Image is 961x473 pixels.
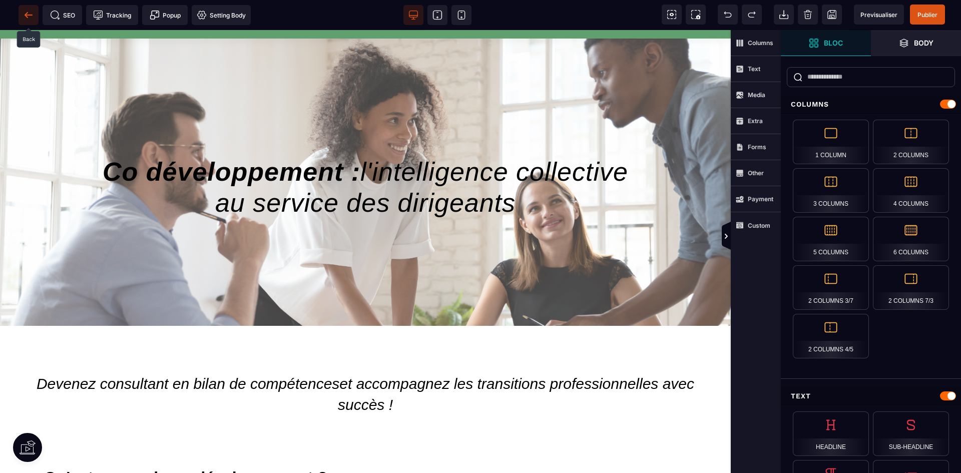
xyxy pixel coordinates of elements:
[873,217,949,261] div: 6 Columns
[748,143,766,151] strong: Forms
[873,411,949,456] div: Sub-Headline
[781,387,961,405] div: Text
[50,10,75,20] span: SEO
[215,127,628,187] span: l'intelligence collective au service des dirigeants
[748,117,763,125] strong: Extra
[748,91,765,99] strong: Media
[871,30,961,56] span: Open Layer Manager
[748,222,770,229] strong: Custom
[781,30,871,56] span: Open Blocks
[873,120,949,164] div: 2 Columns
[338,345,698,383] span: et accompagnez les transitions professionnelles avec succès !
[914,39,933,47] strong: Body
[917,11,937,19] span: Publier
[686,5,706,25] span: Screenshot
[793,217,869,261] div: 5 Columns
[860,11,897,19] span: Previsualiser
[873,168,949,213] div: 4 Columns
[793,314,869,358] div: 2 Columns 4/5
[748,65,760,73] strong: Text
[93,10,131,20] span: Tracking
[197,10,246,20] span: Setting Body
[793,168,869,213] div: 3 Columns
[150,10,181,20] span: Popup
[824,39,843,47] strong: Bloc
[748,39,773,47] strong: Columns
[748,195,773,203] strong: Payment
[793,411,869,456] div: Headline
[748,169,764,177] strong: Other
[662,5,682,25] span: View components
[15,438,716,457] div: Qu'est-ce que le co-développement ?
[793,265,869,310] div: 2 Columns 3/7
[873,265,949,310] div: 2 Columns 7/3
[781,95,961,114] div: Columns
[793,120,869,164] div: 1 Column
[37,345,339,362] span: Devenez consultant en bilan de compétences
[854,5,904,25] span: Preview
[103,127,628,187] span: Co développement :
